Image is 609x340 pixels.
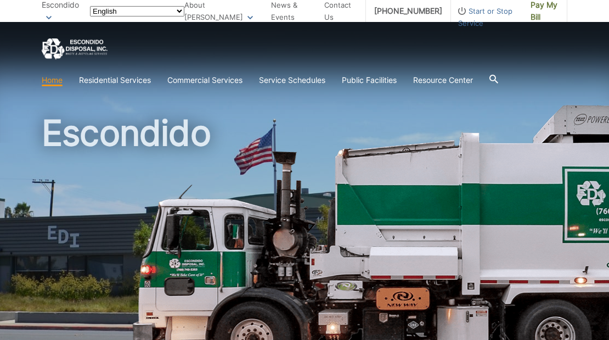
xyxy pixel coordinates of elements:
[90,6,184,16] select: Select a language
[413,74,473,86] a: Resource Center
[259,74,325,86] a: Service Schedules
[342,74,397,86] a: Public Facilities
[42,74,63,86] a: Home
[42,38,108,60] a: EDCD logo. Return to the homepage.
[167,74,243,86] a: Commercial Services
[79,74,151,86] a: Residential Services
